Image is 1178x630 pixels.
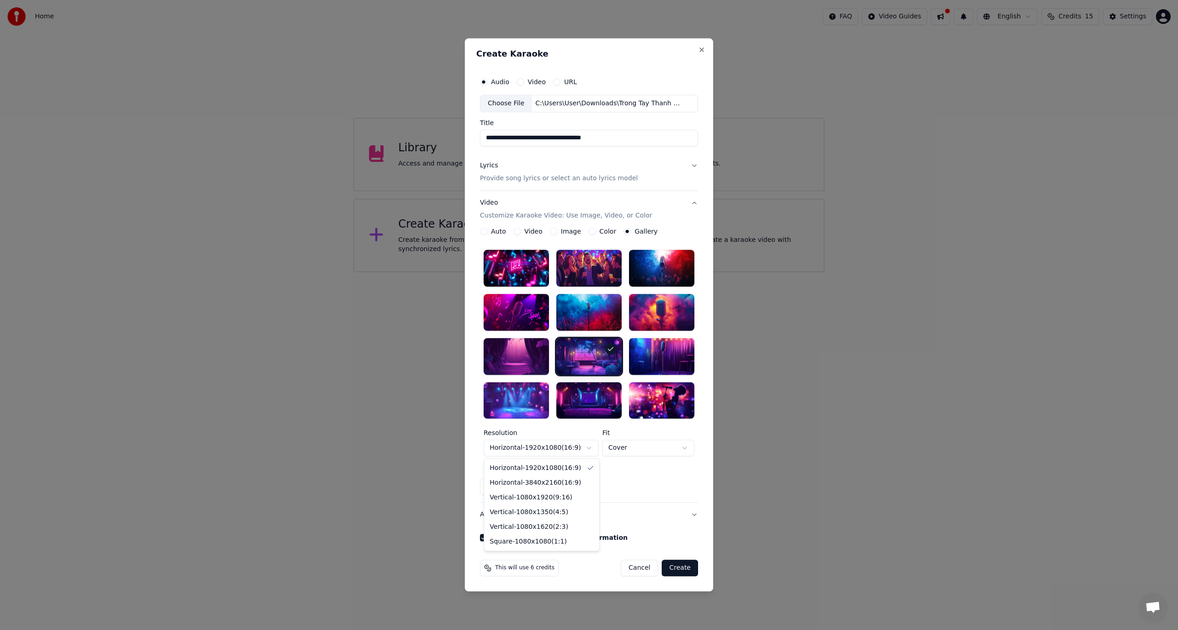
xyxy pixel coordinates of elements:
div: Horizontal - 3840 x 2160 ( 16 : 9 ) [490,478,581,487]
div: Vertical - 1080 x 1920 ( 9 : 16 ) [490,493,572,502]
div: Vertical - 1080 x 1620 ( 2 : 3 ) [490,522,568,532]
div: Horizontal - 1920 x 1080 ( 16 : 9 ) [490,464,581,473]
div: Vertical - 1080 x 1350 ( 4 : 5 ) [490,508,568,517]
div: Square - 1080 x 1080 ( 1 : 1 ) [490,537,566,546]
